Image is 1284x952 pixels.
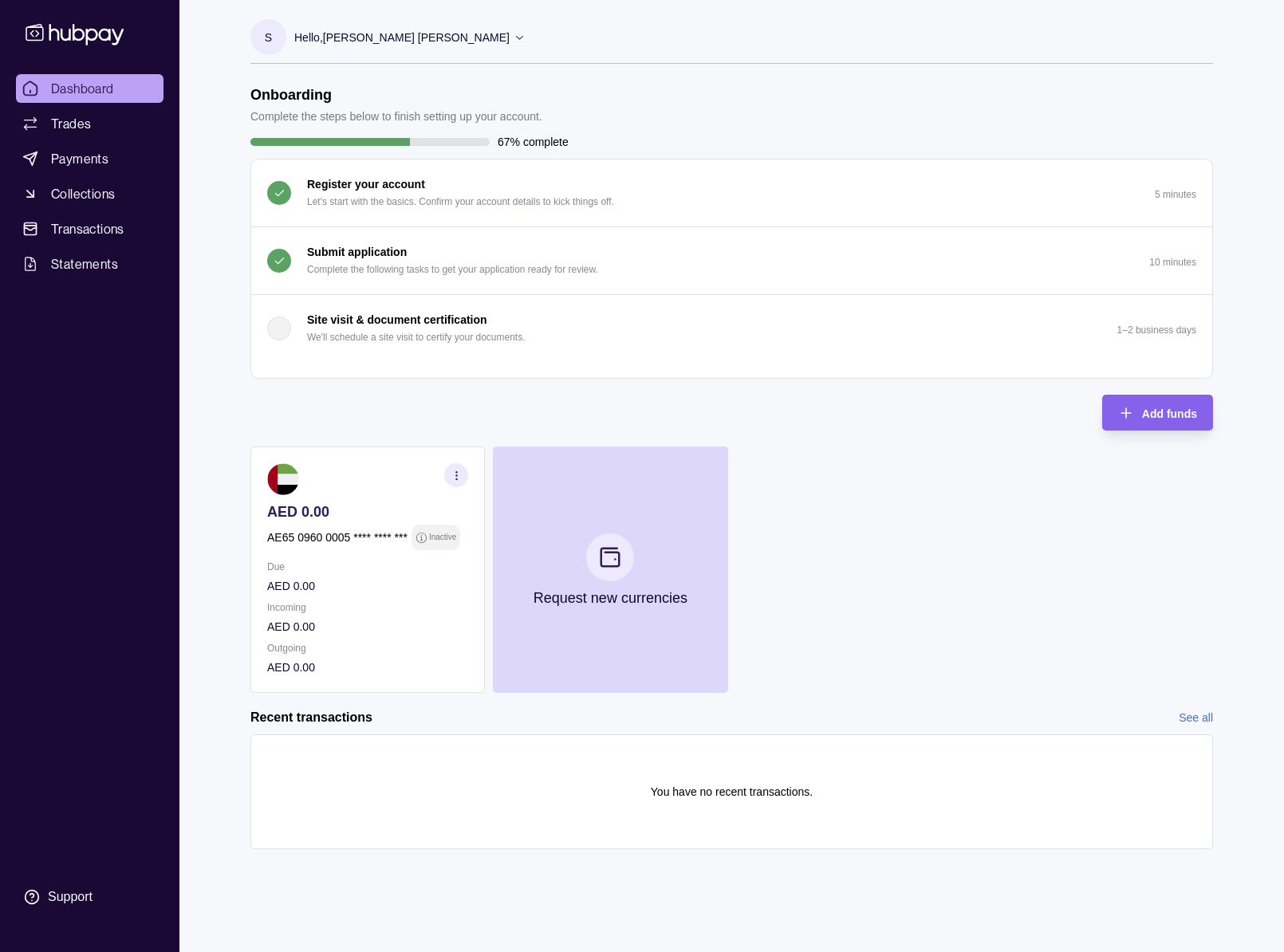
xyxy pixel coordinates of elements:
button: Submit application Complete the following tasks to get your application ready for review.10 minutes [251,227,1212,294]
p: AED 0.00 [267,577,468,595]
button: Add funds [1102,395,1213,431]
button: Site visit & document certification We'll schedule a site visit to certify your documents.1–2 bus... [251,295,1212,362]
a: Collections [16,179,163,208]
span: Collections [51,184,115,203]
span: Trades [51,114,91,133]
p: 67% complete [498,133,569,151]
span: Payments [51,149,108,168]
p: Complete the following tasks to get your application ready for review. [307,261,598,278]
p: Hello, [PERSON_NAME] [PERSON_NAME] [294,29,510,46]
a: See all [1179,709,1213,726]
a: Dashboard [16,74,163,103]
a: Payments [16,144,163,173]
a: Trades [16,109,163,138]
a: Transactions [16,214,163,243]
img: ae [267,463,299,495]
p: Site visit & document certification [307,311,487,328]
p: Let's start with the basics. Confirm your account details to kick things off. [307,193,614,210]
p: AED 0.00 [267,618,468,635]
p: S [265,29,272,46]
p: 1–2 business days [1117,325,1196,336]
h2: Recent transactions [250,709,372,726]
button: Request new currencies [493,446,727,693]
p: 5 minutes [1155,189,1196,200]
p: We'll schedule a site visit to certify your documents. [307,328,526,346]
button: Register your account Let's start with the basics. Confirm your account details to kick things of... [251,159,1212,226]
span: Dashboard [51,79,114,98]
p: Inactive [429,529,456,546]
p: Due [267,558,468,576]
div: Site visit & document certification We'll schedule a site visit to certify your documents.1–2 bus... [251,362,1212,378]
h1: Onboarding [250,86,542,104]
p: AED 0.00 [267,659,468,676]
div: Support [48,888,93,906]
a: Support [16,880,163,914]
p: Outgoing [267,639,468,657]
p: Register your account [307,175,425,193]
a: Statements [16,250,163,278]
p: AED 0.00 [267,503,468,521]
p: Complete the steps below to finish setting up your account. [250,108,542,125]
p: You have no recent transactions. [651,783,813,801]
span: Transactions [51,219,124,238]
p: 10 minutes [1149,257,1196,268]
span: Statements [51,254,118,273]
p: Request new currencies [534,589,687,607]
p: Submit application [307,243,407,261]
span: Add funds [1142,407,1197,420]
p: Incoming [267,599,468,616]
